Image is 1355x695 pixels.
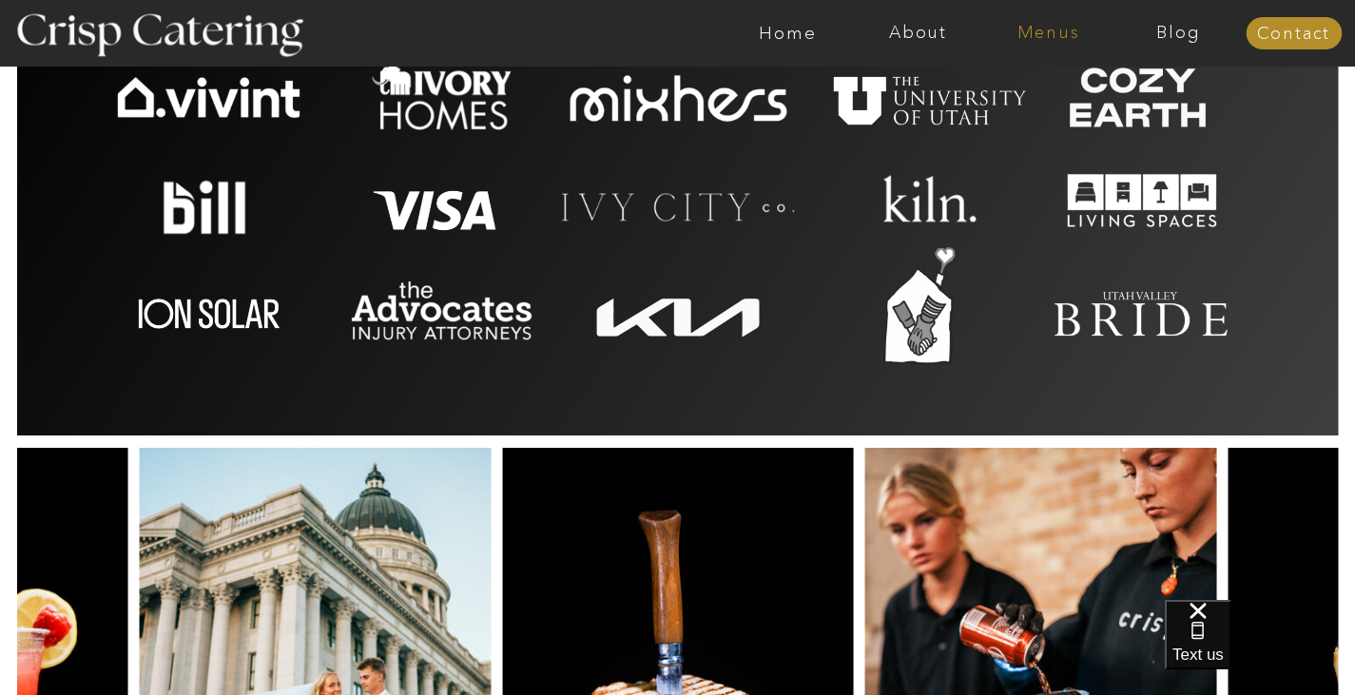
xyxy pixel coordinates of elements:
[1246,25,1342,44] a: Contact
[1113,24,1244,43] a: Blog
[1165,600,1355,695] iframe: podium webchat widget bubble
[723,24,853,43] a: Home
[983,24,1113,43] a: Menus
[853,24,983,43] a: About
